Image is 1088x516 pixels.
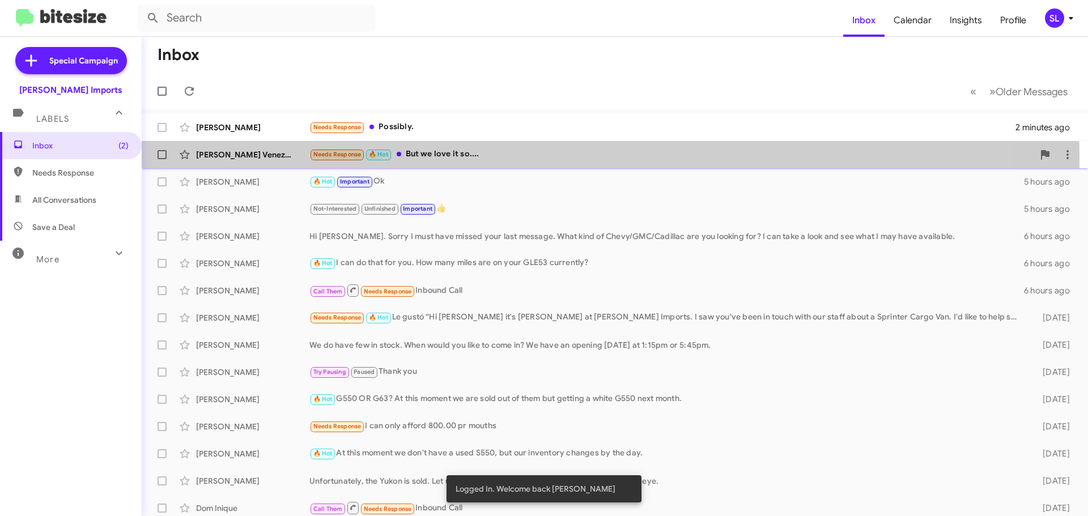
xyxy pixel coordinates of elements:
[964,80,1074,103] nav: Page navigation example
[1025,502,1079,514] div: [DATE]
[196,448,309,459] div: [PERSON_NAME]
[364,205,396,212] span: Unfinished
[309,283,1024,297] div: Inbound Call
[1025,366,1079,378] div: [DATE]
[32,167,129,178] span: Needs Response
[196,258,309,269] div: [PERSON_NAME]
[313,450,333,457] span: 🔥 Hot
[1045,8,1064,28] div: SL
[196,312,309,323] div: [PERSON_NAME]
[137,5,375,32] input: Search
[32,221,75,233] span: Save a Deal
[196,231,309,242] div: [PERSON_NAME]
[309,311,1025,324] div: Le gustó “Hi [PERSON_NAME] it's [PERSON_NAME] at [PERSON_NAME] Imports. I saw you've been in touc...
[36,254,59,265] span: More
[1024,176,1079,187] div: 5 hours ago
[1025,394,1079,405] div: [DATE]
[1025,312,1079,323] div: [DATE]
[313,368,346,376] span: Try Pausing
[309,231,1024,242] div: Hi [PERSON_NAME]. Sorry I must have missed your last message. What kind of Chevy/GMC/Cadillac are...
[309,175,1024,188] div: Ok
[309,393,1025,406] div: G550 OR G63? At this moment we are sold out of them but getting a white G550 next month.
[963,80,983,103] button: Previous
[32,194,96,206] span: All Conversations
[309,257,1024,270] div: I can do that for you. How many miles are on your GLE53 currently?
[313,395,333,403] span: 🔥 Hot
[313,259,333,267] span: 🔥 Hot
[309,420,1025,433] div: I can only afford 800.00 pr mouths
[843,4,885,37] a: Inbox
[991,4,1035,37] a: Profile
[158,46,199,64] h1: Inbox
[456,483,615,494] span: Logged In. Welcome back [PERSON_NAME]
[369,314,388,321] span: 🔥 Hot
[309,365,1025,378] div: Thank you
[1035,8,1076,28] button: SL
[369,151,388,158] span: 🔥 Hot
[196,421,309,432] div: [PERSON_NAME]
[196,394,309,405] div: [PERSON_NAME]
[196,203,309,215] div: [PERSON_NAME]
[196,176,309,187] div: [PERSON_NAME]
[996,86,1068,98] span: Older Messages
[1025,339,1079,351] div: [DATE]
[313,505,343,513] span: Call Them
[1025,475,1079,487] div: [DATE]
[196,366,309,378] div: [PERSON_NAME]
[983,80,1074,103] button: Next
[309,447,1025,460] div: At this moment we don't have a used S550, but our inventory changes by the day.
[309,202,1024,215] div: 👍
[354,368,375,376] span: Paused
[340,178,369,185] span: Important
[196,339,309,351] div: [PERSON_NAME]
[1025,421,1079,432] div: [DATE]
[885,4,941,37] a: Calendar
[32,140,129,151] span: Inbox
[364,288,412,295] span: Needs Response
[196,149,309,160] div: [PERSON_NAME] Venezuela
[403,205,432,212] span: Important
[1015,122,1079,133] div: 2 minutes ago
[309,339,1025,351] div: We do have few in stock. When would you like to come in? We have an opening [DATE] at 1:15pm or 5...
[309,475,1025,487] div: Unfortunately, the Yukon is sold. Let us know if there is another vehicle that catches your eye.
[941,4,991,37] a: Insights
[313,151,362,158] span: Needs Response
[309,121,1015,134] div: Possibly.
[196,475,309,487] div: [PERSON_NAME]
[15,47,127,74] a: Special Campaign
[1024,203,1079,215] div: 5 hours ago
[313,123,362,131] span: Needs Response
[196,285,309,296] div: [PERSON_NAME]
[49,55,118,66] span: Special Campaign
[196,502,309,514] div: Dom Inique
[309,148,1034,161] div: But we love it so....
[1024,285,1079,296] div: 6 hours ago
[19,84,122,96] div: [PERSON_NAME] Imports
[118,140,129,151] span: (2)
[313,288,343,295] span: Call Them
[309,501,1025,515] div: Inbound Call
[1024,258,1079,269] div: 6 hours ago
[313,205,357,212] span: Not-Interested
[364,505,412,513] span: Needs Response
[313,314,362,321] span: Needs Response
[36,114,69,124] span: Labels
[1024,231,1079,242] div: 6 hours ago
[989,84,996,99] span: »
[1025,448,1079,459] div: [DATE]
[313,423,362,430] span: Needs Response
[970,84,976,99] span: «
[196,122,309,133] div: [PERSON_NAME]
[313,178,333,185] span: 🔥 Hot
